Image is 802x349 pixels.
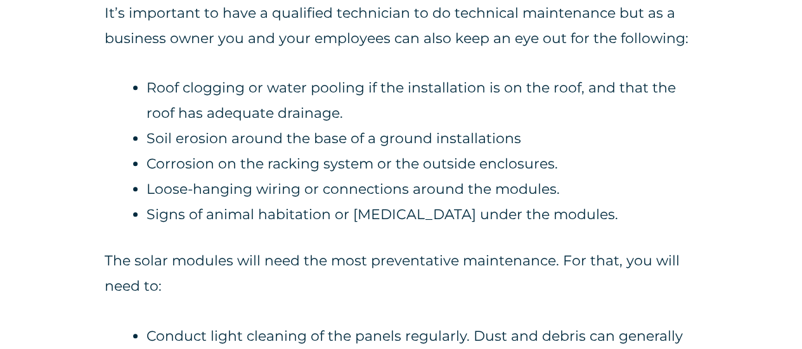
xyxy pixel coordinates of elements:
[146,75,697,126] li: Roof clogging or water pooling if the installation is on the roof, and that the roof has adequate...
[146,202,697,227] li: Signs of animal habitation or [MEDICAL_DATA] under the modules.
[105,1,697,51] p: It’s important to have a qualified technician to do technical maintenance but as a business owner...
[146,177,697,202] li: Loose-hanging wiring or connections around the modules.
[146,151,697,177] li: Corrosion on the racking system or the outside enclosures.
[146,126,697,151] li: Soil erosion around the base of a ground installations
[105,248,697,299] p: The solar modules will need the most preventative maintenance. For that, you will need to:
